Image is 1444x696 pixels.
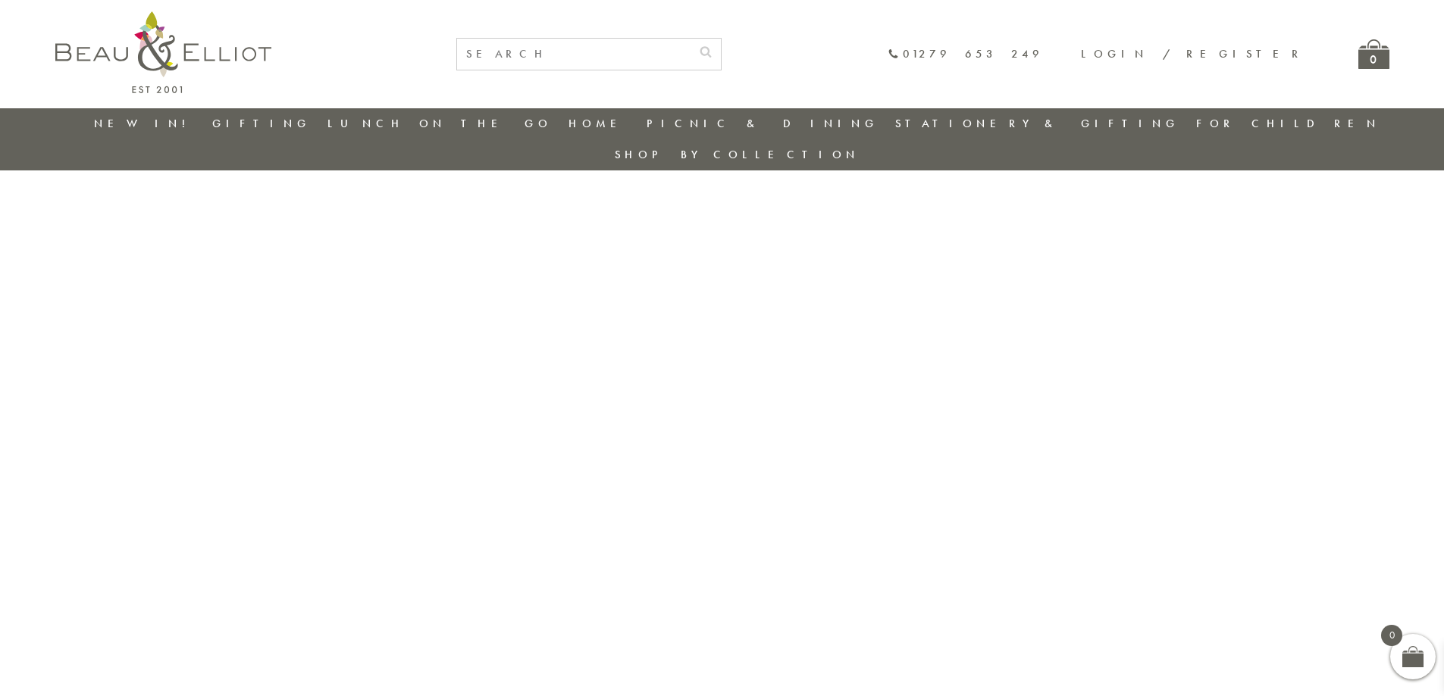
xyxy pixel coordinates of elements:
[1358,39,1389,69] a: 0
[212,116,311,131] a: Gifting
[457,39,691,70] input: SEARCH
[94,116,196,131] a: New in!
[888,48,1043,61] a: 01279 653 249
[1381,625,1402,646] span: 0
[647,116,879,131] a: Picnic & Dining
[895,116,1179,131] a: Stationery & Gifting
[1196,116,1380,131] a: For Children
[615,147,860,162] a: Shop by collection
[569,116,629,131] a: Home
[55,11,271,93] img: logo
[327,116,552,131] a: Lunch On The Go
[1081,46,1305,61] a: Login / Register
